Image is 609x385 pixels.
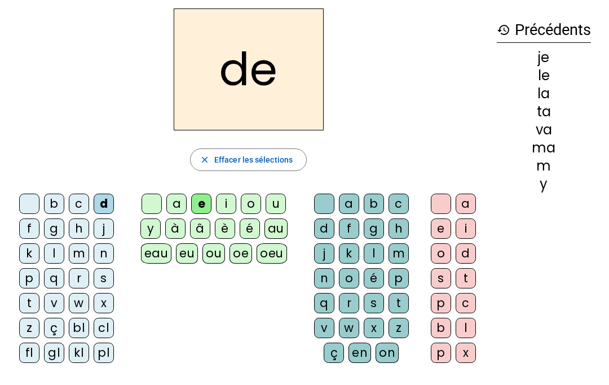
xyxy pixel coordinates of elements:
div: ou [202,243,225,264]
div: e [431,218,451,239]
div: é [240,218,260,239]
div: x [456,343,476,363]
div: au [264,218,288,239]
div: m [69,243,89,264]
div: ta [497,105,591,119]
div: à [165,218,186,239]
div: ç [324,343,344,363]
div: m [389,243,409,264]
mat-icon: close [200,155,210,165]
div: k [19,243,39,264]
div: a [339,194,359,214]
div: l [44,243,64,264]
div: p [389,268,409,288]
div: z [389,318,409,338]
div: gl [44,343,64,363]
div: d [456,243,476,264]
div: t [456,268,476,288]
div: s [431,268,451,288]
div: z [19,318,39,338]
div: j [314,243,334,264]
button: Effacer les sélections [190,148,307,171]
div: è [215,218,235,239]
div: q [314,293,334,313]
div: ma [497,141,591,155]
div: i [456,218,476,239]
div: b [431,318,451,338]
div: eu [176,243,198,264]
div: f [19,218,39,239]
div: r [69,268,89,288]
div: u [266,194,286,214]
div: k [339,243,359,264]
div: pl [94,343,114,363]
div: l [456,318,476,338]
div: n [314,268,334,288]
div: p [19,268,39,288]
div: s [94,268,114,288]
div: t [19,293,39,313]
div: le [497,69,591,82]
div: q [44,268,64,288]
div: é [364,268,384,288]
div: a [456,194,476,214]
h2: de [174,8,324,130]
div: kl [69,343,89,363]
div: g [44,218,64,239]
div: y [497,177,591,191]
div: bl [69,318,89,338]
div: b [44,194,64,214]
div: t [389,293,409,313]
div: p [431,343,451,363]
div: c [456,293,476,313]
div: h [69,218,89,239]
div: l [364,243,384,264]
div: x [94,293,114,313]
div: d [94,194,114,214]
div: v [314,318,334,338]
div: r [339,293,359,313]
div: a [166,194,187,214]
div: o [431,243,451,264]
h3: Précédents [497,17,591,43]
div: d [314,218,334,239]
div: c [69,194,89,214]
div: w [69,293,89,313]
div: j [94,218,114,239]
div: oe [230,243,252,264]
div: m [497,159,591,173]
div: je [497,51,591,64]
div: en [348,343,371,363]
span: Effacer les sélections [214,153,293,167]
div: v [44,293,64,313]
div: fl [19,343,39,363]
div: o [241,194,261,214]
div: h [389,218,409,239]
div: g [364,218,384,239]
div: p [431,293,451,313]
div: b [364,194,384,214]
div: y [140,218,161,239]
div: c [389,194,409,214]
div: e [191,194,211,214]
div: on [376,343,399,363]
div: x [364,318,384,338]
div: cl [94,318,114,338]
div: va [497,123,591,137]
div: o [339,268,359,288]
mat-icon: history [497,23,510,37]
div: eau [141,243,172,264]
div: w [339,318,359,338]
div: i [216,194,236,214]
div: ç [44,318,64,338]
div: oeu [257,243,287,264]
div: â [190,218,210,239]
div: la [497,87,591,100]
div: s [364,293,384,313]
div: f [339,218,359,239]
div: n [94,243,114,264]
